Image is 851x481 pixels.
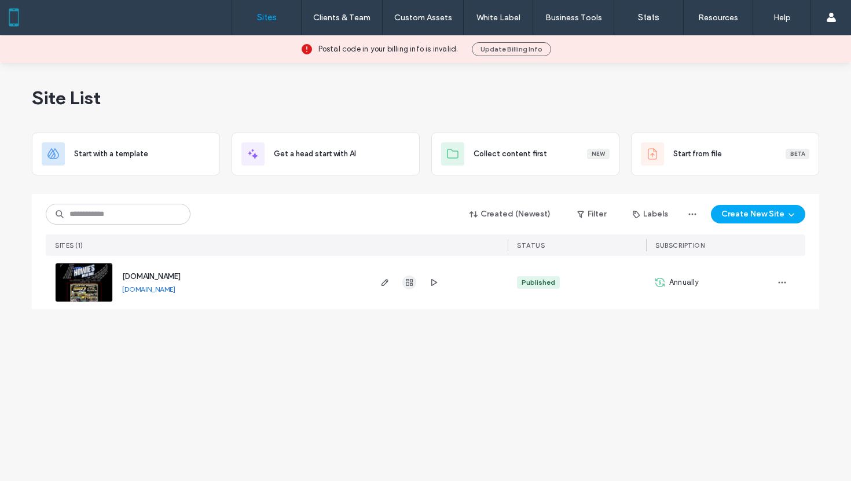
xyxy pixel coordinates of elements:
[32,133,220,175] div: Start with a template
[566,205,618,223] button: Filter
[622,205,678,223] button: Labels
[122,285,175,293] a: [DOMAIN_NAME]
[786,149,809,159] div: Beta
[476,13,520,23] label: White Label
[55,241,83,249] span: SITES (1)
[698,13,738,23] label: Resources
[631,133,819,175] div: Start from fileBeta
[32,86,101,109] span: Site List
[522,277,555,288] div: Published
[474,148,547,160] span: Collect content first
[394,13,452,23] label: Custom Assets
[257,12,277,23] label: Sites
[313,13,371,23] label: Clients & Team
[711,205,805,223] button: Create New Site
[773,13,791,23] label: Help
[318,43,458,55] span: Postal code in your billing info is invalid.
[122,272,181,281] a: [DOMAIN_NAME]
[587,149,610,159] div: New
[27,8,50,19] span: Help
[232,133,420,175] div: Get a head start with AI
[431,133,619,175] div: Collect content firstNew
[638,12,659,23] label: Stats
[545,13,602,23] label: Business Tools
[472,42,551,56] button: Update Billing Info
[460,205,561,223] button: Created (Newest)
[517,241,545,249] span: STATUS
[74,148,148,160] span: Start with a template
[673,148,722,160] span: Start from file
[655,241,705,249] span: SUBSCRIPTION
[669,277,699,288] span: Annually
[274,148,356,160] span: Get a head start with AI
